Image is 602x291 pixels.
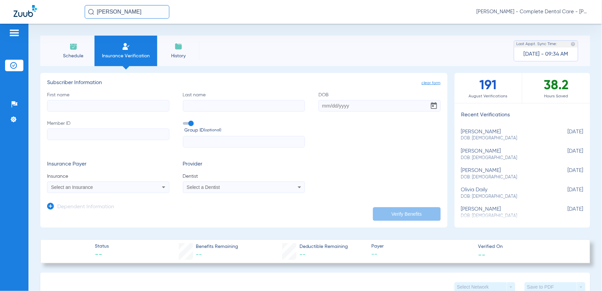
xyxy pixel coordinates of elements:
div: [PERSON_NAME] [461,168,550,180]
span: Select a Dentist [187,185,220,190]
span: Group ID [185,127,305,134]
span: -- [478,251,486,258]
button: Open calendar [427,99,441,113]
h3: Insurance Payer [47,161,169,168]
span: Insurance [47,173,169,180]
span: Deductible Remaining [299,243,348,250]
span: Verified On [478,243,579,250]
img: Manual Insurance Verification [122,42,130,51]
span: Schedule [57,53,89,59]
label: Last name [183,92,305,112]
button: Verify Benefits [373,207,441,221]
h3: Subscriber Information [47,80,441,86]
div: 191 [455,73,522,103]
h3: Provider [183,161,305,168]
iframe: Chat Widget [568,258,602,291]
span: DOB: [DEMOGRAPHIC_DATA] [461,135,550,141]
span: -- [299,252,306,258]
span: DOB: [DEMOGRAPHIC_DATA] [461,155,550,161]
span: [DATE] [549,206,583,219]
span: clear form [422,80,441,86]
span: [PERSON_NAME] - Complete Dental Care - [PERSON_NAME] [PERSON_NAME], DDS, [GEOGRAPHIC_DATA] [477,8,588,15]
div: [PERSON_NAME] [461,129,550,141]
span: Select an Insurance [51,185,93,190]
span: Last Appt. Sync Time: [517,41,557,47]
span: [DATE] - 09:34 AM [524,51,568,58]
input: Last name [183,100,305,112]
span: [DATE] [549,148,583,161]
span: Hours Saved [522,93,590,100]
div: 38.2 [522,73,590,103]
span: [DATE] [549,168,583,180]
span: Status [95,243,109,250]
input: First name [47,100,169,112]
span: Benefits Remaining [196,243,238,250]
div: olivia daily [461,187,550,199]
span: -- [196,252,202,258]
span: Payer [372,243,473,250]
img: History [174,42,183,51]
label: Member ID [47,120,169,148]
span: Insurance Verification [100,53,152,59]
span: [DATE] [549,187,583,199]
div: [PERSON_NAME] [461,148,550,161]
span: DOB: [DEMOGRAPHIC_DATA] [461,194,550,200]
h3: Dependent Information [57,204,114,211]
span: Dentist [183,173,305,180]
input: Search for patients [85,5,169,19]
div: [PERSON_NAME] [461,206,550,219]
span: [DATE] [549,129,583,141]
input: Member ID [47,129,169,140]
img: last sync help info [571,42,576,46]
img: Search Icon [88,9,94,15]
h3: Recent Verifications [455,112,590,119]
span: -- [372,250,473,259]
label: DOB [318,92,441,112]
img: Zuub Logo [14,5,37,17]
small: (optional) [204,127,222,134]
span: History [162,53,194,59]
label: First name [47,92,169,112]
img: hamburger-icon [9,29,20,37]
input: DOBOpen calendar [318,100,441,112]
img: Schedule [69,42,78,51]
span: -- [95,250,109,260]
span: DOB: [DEMOGRAPHIC_DATA] [461,174,550,180]
span: August Verifications [455,93,522,100]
